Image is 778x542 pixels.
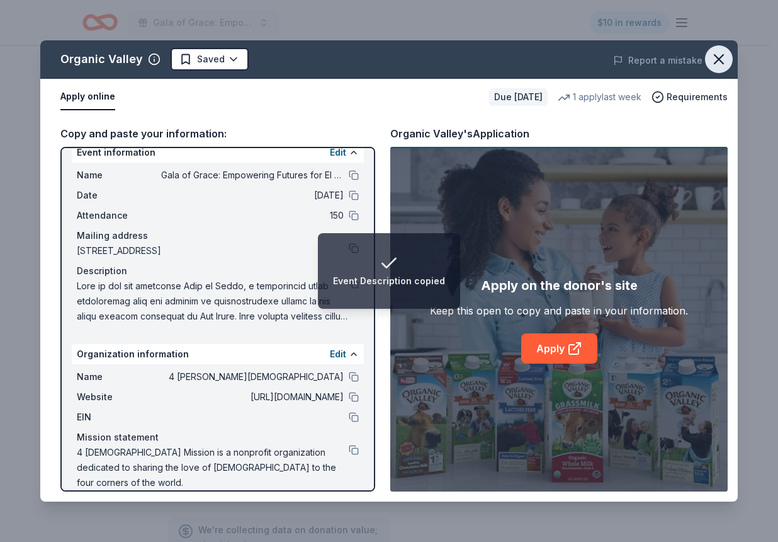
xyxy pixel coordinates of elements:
[60,125,375,142] div: Copy and paste your information:
[489,88,548,106] div: Due [DATE]
[161,208,344,223] span: 150
[77,445,349,490] span: 4 [DEMOGRAPHIC_DATA] Mission is a nonprofit organization dedicated to sharing the love of [DEMOGR...
[161,389,344,405] span: [URL][DOMAIN_NAME]
[333,274,445,289] div: Event Description copied
[613,53,702,68] button: Report a mistake
[651,89,728,105] button: Requirements
[72,142,364,163] div: Event information
[197,52,225,67] span: Saved
[77,243,349,258] span: [STREET_ADDRESS]
[330,347,346,362] button: Edit
[60,49,143,69] div: Organic Valley
[330,145,346,160] button: Edit
[667,89,728,105] span: Requirements
[77,389,161,405] span: Website
[161,168,344,183] span: Gala of Grace: Empowering Futures for El Porvenir
[430,303,688,318] div: Keep this open to copy and paste in your information.
[390,125,529,142] div: Organic Valley's Application
[72,344,364,364] div: Organization information
[171,48,249,71] button: Saved
[77,430,359,445] div: Mission statement
[77,369,161,384] span: Name
[60,84,115,110] button: Apply online
[77,168,161,183] span: Name
[77,410,161,425] span: EIN
[77,188,161,203] span: Date
[77,279,349,324] span: Lore ip dol sit ametconse Adip el Seddo, e temporincid utlab etdoloremag aliq eni adminim ve quis...
[558,89,641,105] div: 1 apply last week
[77,208,161,223] span: Attendance
[481,275,638,296] div: Apply on the donor's site
[161,369,344,384] span: 4 [PERSON_NAME][DEMOGRAPHIC_DATA]
[521,333,597,364] a: Apply
[77,263,359,279] div: Description
[161,188,344,203] span: [DATE]
[77,228,359,243] div: Mailing address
